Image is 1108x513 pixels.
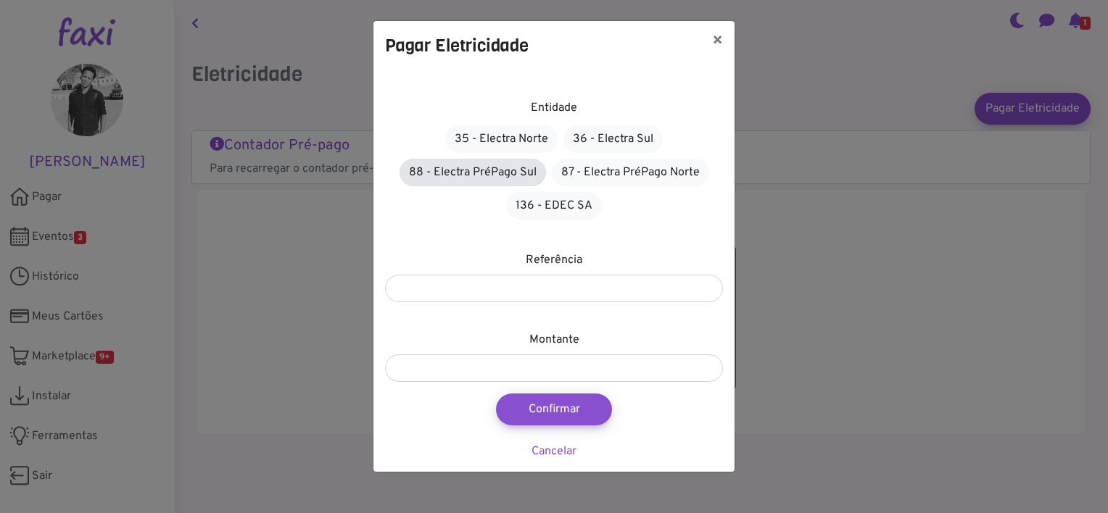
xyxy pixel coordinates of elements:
label: Referência [526,251,582,269]
a: 87 - Electra PréPago Norte [552,159,709,186]
a: Cancelar [532,444,576,459]
a: 35 - Electra Norte [445,125,558,153]
h4: Pagar Eletricidade [385,33,529,59]
a: 36 - Electra Sul [563,125,663,153]
label: Montante [529,331,579,349]
a: 88 - Electra PréPago Sul [400,159,546,186]
button: Confirmar [496,393,612,425]
a: 136 - EDEC SA [506,192,602,220]
button: × [700,21,735,62]
label: Entidade [531,99,577,117]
